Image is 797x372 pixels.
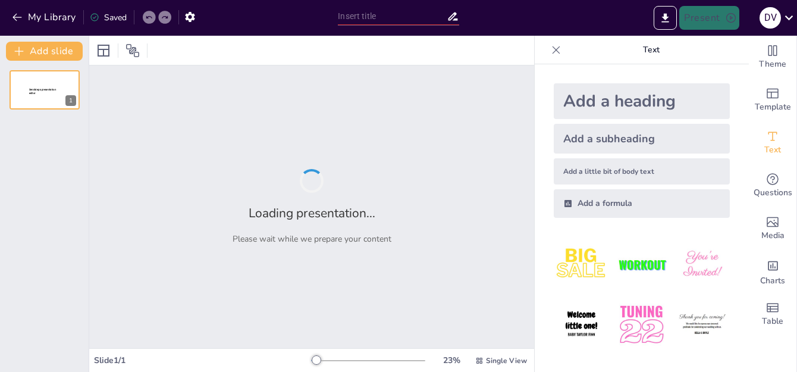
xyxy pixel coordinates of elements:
img: 6.jpeg [674,297,730,352]
div: Add a formula [554,189,730,218]
div: 1 [65,95,76,106]
div: 23 % [437,355,466,366]
div: Get real-time input from your audience [749,164,796,207]
span: Single View [486,356,527,365]
div: Slide 1 / 1 [94,355,311,366]
span: Text [764,143,781,157]
span: Media [761,229,785,242]
p: Please wait while we prepare your content [233,233,391,245]
div: Add a heading [554,83,730,119]
h2: Loading presentation... [249,205,375,221]
button: Export to PowerPoint [654,6,677,30]
span: Charts [760,274,785,287]
div: Add charts and graphs [749,250,796,293]
button: Add slide [6,42,83,61]
span: Position [125,43,140,58]
span: Questions [754,186,792,199]
span: Sendsteps presentation editor [29,88,56,95]
img: 1.jpeg [554,237,609,292]
div: Layout [94,41,113,60]
img: 4.jpeg [554,297,609,352]
span: Table [762,315,783,328]
p: Text [566,36,737,64]
div: Add a table [749,293,796,336]
div: D V [760,7,781,29]
img: 3.jpeg [674,237,730,292]
div: 1 [10,70,80,110]
div: Saved [90,12,127,23]
div: Add ready made slides [749,79,796,121]
button: My Library [9,8,81,27]
div: Change the overall theme [749,36,796,79]
span: Template [755,101,791,114]
button: D V [760,6,781,30]
input: Insert title [338,8,446,25]
img: 2.jpeg [614,237,669,292]
button: Present [679,6,739,30]
div: Add text boxes [749,121,796,164]
div: Add a little bit of body text [554,158,730,185]
div: Add images, graphics, shapes or video [749,207,796,250]
img: 5.jpeg [614,297,669,352]
div: Add a subheading [554,124,730,154]
span: Theme [759,58,786,71]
